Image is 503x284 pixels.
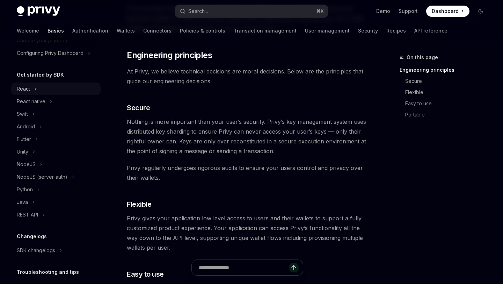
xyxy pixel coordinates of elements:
[400,64,492,76] a: Engineering principles
[405,109,492,120] a: Portable
[426,6,469,17] a: Dashboard
[17,160,36,169] div: NodeJS
[17,135,31,143] div: Flutter
[17,122,35,131] div: Android
[127,103,150,113] span: Secure
[48,22,64,39] a: Basics
[17,148,28,156] div: Unity
[17,110,28,118] div: Swift
[405,98,492,109] a: Easy to use
[17,173,67,181] div: NodeJS (server-auth)
[234,22,297,39] a: Transaction management
[17,211,38,219] div: REST API
[316,8,324,14] span: ⌘ K
[399,8,418,15] a: Support
[127,199,151,209] span: Flexible
[117,22,135,39] a: Wallets
[376,8,390,15] a: Demo
[17,71,64,79] h5: Get started by SDK
[17,232,47,241] h5: Changelogs
[405,87,492,98] a: Flexible
[127,117,367,156] span: Nothing is more important than your user’s security. Privy’s key management system uses distribut...
[175,5,328,17] button: Search...⌘K
[475,6,486,17] button: Toggle dark mode
[17,6,60,16] img: dark logo
[127,66,367,86] span: At Privy, we believe technical decisions are moral decisions. Below are the principles that guide...
[17,49,83,57] div: Configuring Privy Dashboard
[17,97,45,106] div: React native
[180,22,225,39] a: Policies & controls
[407,53,438,62] span: On this page
[17,185,33,194] div: Python
[386,22,406,39] a: Recipes
[17,22,39,39] a: Welcome
[289,263,299,272] button: Send message
[414,22,447,39] a: API reference
[127,213,367,253] span: Privy gives your application low level access to users and their wallets to support a fully custo...
[188,7,208,15] div: Search...
[127,163,367,183] span: Privy regularly undergoes rigorous audits to ensure your users control and privacy over their wal...
[358,22,378,39] a: Security
[305,22,350,39] a: User management
[72,22,108,39] a: Authentication
[17,198,28,206] div: Java
[17,268,79,276] h5: Troubleshooting and tips
[17,85,30,93] div: React
[432,8,459,15] span: Dashboard
[17,246,55,255] div: SDK changelogs
[143,22,172,39] a: Connectors
[127,50,212,61] span: Engineering principles
[405,76,492,87] a: Secure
